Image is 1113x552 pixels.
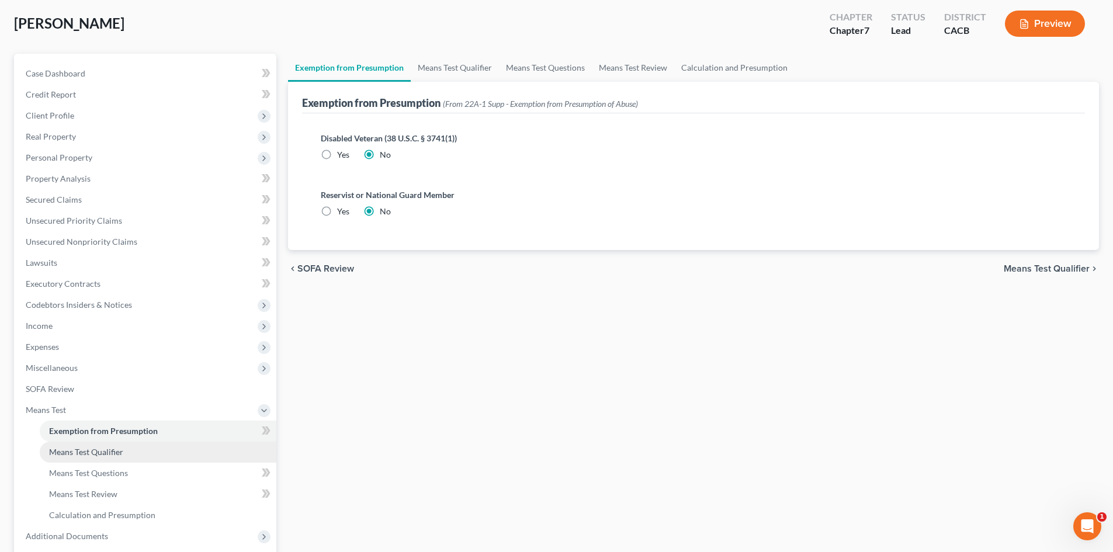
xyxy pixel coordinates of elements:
i: chevron_left [288,264,297,273]
a: Means Test Questions [499,54,592,82]
span: 7 [864,25,869,36]
span: Income [26,321,53,331]
div: Exemption from Presumption [302,96,638,110]
span: Means Test Qualifier [49,447,123,457]
a: Unsecured Priority Claims [16,210,276,231]
span: No [380,206,391,216]
span: SOFA Review [297,264,354,273]
div: Chapter [830,11,872,24]
span: Exemption from Presumption [49,426,158,436]
span: Means Test Questions [49,468,128,478]
span: Additional Documents [26,531,108,541]
span: Yes [337,150,349,159]
a: Credit Report [16,84,276,105]
a: Means Test Qualifier [40,442,276,463]
span: [PERSON_NAME] [14,15,124,32]
span: Expenses [26,342,59,352]
span: 1 [1097,512,1107,522]
a: Means Test Qualifier [411,54,499,82]
span: Executory Contracts [26,279,100,289]
span: Yes [337,206,349,216]
a: Exemption from Presumption [40,421,276,442]
span: Lawsuits [26,258,57,268]
button: chevron_left SOFA Review [288,264,354,273]
a: Unsecured Nonpriority Claims [16,231,276,252]
div: CACB [944,24,986,37]
span: Means Test Review [49,489,117,499]
span: Codebtors Insiders & Notices [26,300,132,310]
a: Property Analysis [16,168,276,189]
span: Unsecured Nonpriority Claims [26,237,137,247]
div: Lead [891,24,925,37]
label: Disabled Veteran (38 U.S.C. § 3741(1)) [321,132,1066,144]
a: Case Dashboard [16,63,276,84]
span: Personal Property [26,152,92,162]
a: Means Test Questions [40,463,276,484]
a: Executory Contracts [16,273,276,294]
span: Means Test Qualifier [1004,264,1090,273]
span: Secured Claims [26,195,82,204]
iframe: Intercom live chat [1073,512,1101,540]
a: Means Test Review [40,484,276,505]
i: chevron_right [1090,264,1099,273]
span: Client Profile [26,110,74,120]
span: Credit Report [26,89,76,99]
span: Calculation and Presumption [49,510,155,520]
a: SOFA Review [16,379,276,400]
span: SOFA Review [26,384,74,394]
span: No [380,150,391,159]
span: Real Property [26,131,76,141]
span: Property Analysis [26,173,91,183]
span: (From 22A-1 Supp - Exemption from Presumption of Abuse) [443,99,638,109]
span: Unsecured Priority Claims [26,216,122,225]
label: Reservist or National Guard Member [321,189,1066,201]
button: Means Test Qualifier chevron_right [1004,264,1099,273]
div: Chapter [830,24,872,37]
a: Secured Claims [16,189,276,210]
span: Case Dashboard [26,68,85,78]
span: Means Test [26,405,66,415]
a: Calculation and Presumption [40,505,276,526]
div: District [944,11,986,24]
a: Calculation and Presumption [674,54,795,82]
a: Lawsuits [16,252,276,273]
div: Status [891,11,925,24]
button: Preview [1005,11,1085,37]
a: Means Test Review [592,54,674,82]
a: Exemption from Presumption [288,54,411,82]
span: Miscellaneous [26,363,78,373]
